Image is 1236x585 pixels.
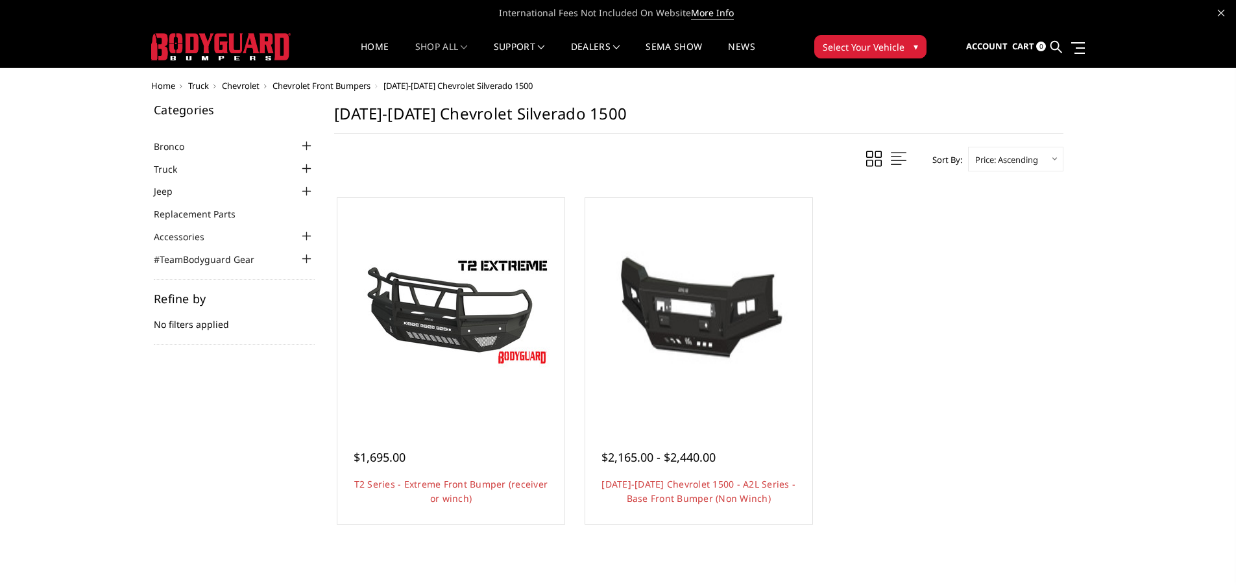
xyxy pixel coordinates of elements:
a: More Info [691,6,734,19]
span: ▾ [914,40,918,53]
a: Replacement Parts [154,207,252,221]
span: 0 [1036,42,1046,51]
a: News [728,42,755,68]
a: Accessories [154,230,221,243]
a: Cart 0 [1012,29,1046,64]
span: $2,165.00 - $2,440.00 [601,449,716,465]
img: BODYGUARD BUMPERS [151,33,291,60]
h1: [DATE]-[DATE] Chevrolet Silverado 1500 [334,104,1063,134]
a: Support [494,42,545,68]
a: #TeamBodyguard Gear [154,253,271,266]
img: 2019-2021 Chevrolet 1500 - A2L Series - Base Front Bumper (Non Winch) [588,201,809,422]
a: shop all [415,42,468,68]
a: Jeep [154,184,189,198]
div: No filters applied [154,293,315,345]
a: Truck [154,162,193,176]
a: Dealers [571,42,620,68]
button: Select Your Vehicle [814,35,927,58]
a: Home [151,80,175,92]
a: Bronco [154,140,200,153]
span: Select Your Vehicle [823,40,904,54]
a: Truck [188,80,209,92]
a: T2 Series - Extreme Front Bumper (receiver or winch) [354,478,548,504]
span: Cart [1012,40,1034,52]
a: T2 Series - Extreme Front Bumper (receiver or winch) T2 Series - Extreme Front Bumper (receiver o... [341,201,561,422]
a: Chevrolet Front Bumpers [273,80,370,92]
span: Account [966,40,1008,52]
span: $1,695.00 [354,449,406,465]
h5: Refine by [154,293,315,305]
a: Account [966,29,1008,64]
label: Sort By: [925,150,962,169]
a: SEMA Show [646,42,702,68]
a: Chevrolet [222,80,260,92]
a: Home [361,42,389,68]
span: [DATE]-[DATE] Chevrolet Silverado 1500 [383,80,533,92]
a: [DATE]-[DATE] Chevrolet 1500 - A2L Series - Base Front Bumper (Non Winch) [601,478,795,504]
h5: Categories [154,104,315,116]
